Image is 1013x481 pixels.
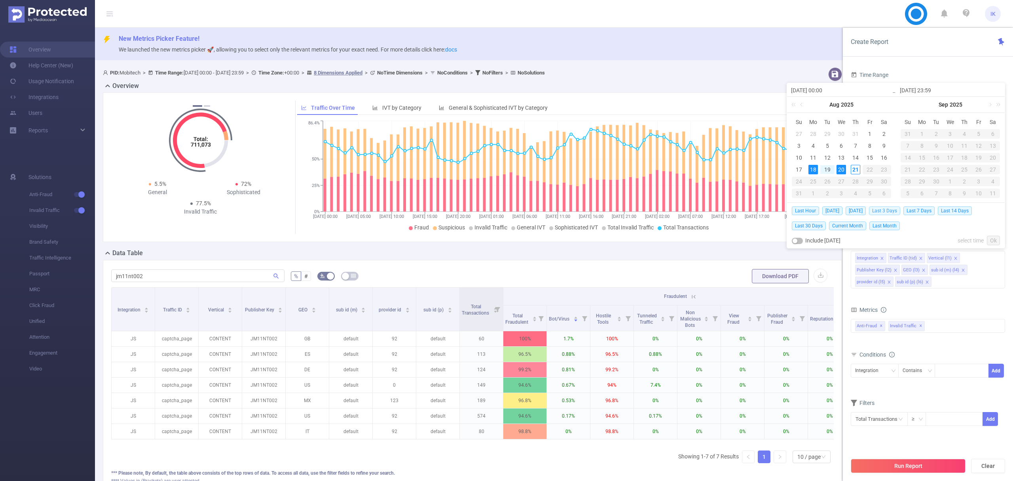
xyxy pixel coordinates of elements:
[29,218,95,234] span: Visibility
[943,129,958,139] div: 3
[901,118,915,126] span: Su
[806,176,820,187] td: August 25, 2025
[986,129,1000,139] div: 6
[957,152,971,164] td: September 18, 2025
[806,152,820,164] td: August 11, 2025
[877,187,891,199] td: September 6, 2025
[503,70,510,76] span: >
[863,128,877,140] td: August 1, 2025
[792,187,806,199] td: August 31, 2025
[140,70,148,76] span: >
[351,273,356,278] i: icon: table
[897,277,923,287] div: sub id (p) (l6)
[791,86,892,95] input: Start date
[848,152,863,164] td: August 14, 2025
[806,128,820,140] td: July 28, 2025
[957,176,971,187] td: October 2, 2025
[943,164,958,176] td: September 24, 2025
[986,177,1000,186] div: 4
[901,116,915,128] th: Sun
[155,70,184,76] b: Time Range:
[957,118,971,126] span: Th
[29,202,95,218] span: Invalid Traffic
[929,152,943,164] td: September 16, 2025
[820,140,835,152] td: August 5, 2025
[820,118,835,126] span: Tu
[823,129,832,139] div: 29
[9,105,42,121] a: Users
[915,177,929,186] div: 29
[382,105,421,111] span: IVT by Category
[901,187,915,199] td: October 5, 2025
[851,129,860,139] div: 31
[987,236,1000,245] a: Ok
[986,176,1000,187] td: October 4, 2025
[971,152,986,164] td: September 19, 2025
[372,105,378,111] i: icon: bar-chart
[915,165,929,174] div: 22
[857,277,885,287] div: provider id (l5)
[311,105,355,111] span: Traffic Over Time
[863,177,877,186] div: 29
[986,118,1000,126] span: Sa
[877,116,891,128] th: Sat
[835,177,849,186] div: 27
[957,165,971,174] div: 25
[929,164,943,176] td: September 23, 2025
[835,152,849,164] td: August 13, 2025
[808,141,818,151] div: 4
[971,118,986,126] span: Fr
[301,105,307,111] i: icon: line-chart
[971,164,986,176] td: September 26, 2025
[482,70,503,76] b: No Filters
[877,177,891,186] div: 30
[957,129,971,139] div: 4
[880,321,883,331] span: ✕
[888,253,925,263] li: Traffic ID (tid)
[794,165,804,174] div: 17
[794,129,804,139] div: 27
[808,129,818,139] div: 28
[957,153,971,162] div: 18
[821,454,826,460] i: icon: down
[851,165,860,174] div: 21
[887,280,891,285] i: icon: close
[778,454,782,459] i: icon: right
[857,265,892,275] div: Publisher Key (l2)
[190,141,211,148] tspan: 711,073
[835,164,849,176] td: August 20, 2025
[929,187,943,199] td: October 7, 2025
[961,268,965,273] i: icon: close
[799,97,806,113] a: Previous month (PageUp)
[9,89,59,105] a: Integrations
[895,277,931,287] li: sub id (p) (l6)
[943,128,958,140] td: September 3, 2025
[915,153,929,162] div: 15
[806,140,820,152] td: August 4, 2025
[103,70,110,75] i: icon: user
[915,141,929,151] div: 8
[792,177,806,186] div: 24
[806,177,820,186] div: 25
[971,141,986,151] div: 12
[794,141,804,151] div: 3
[901,165,915,174] div: 21
[9,73,74,89] a: Usage Notification
[848,176,863,187] td: August 28, 2025
[919,256,923,261] i: icon: close
[938,97,949,113] a: Sep
[986,187,1000,199] td: October 11, 2025
[929,129,943,139] div: 2
[193,136,208,142] tspan: Total:
[241,181,251,187] span: 72%
[990,6,996,22] span: IK
[929,177,943,186] div: 30
[110,70,120,76] b: PID:
[792,116,806,128] th: Sun
[792,118,806,126] span: Su
[915,176,929,187] td: September 29, 2025
[28,169,51,185] span: Solutions
[835,176,849,187] td: August 27, 2025
[103,36,111,44] i: icon: thunderbolt
[837,165,846,174] div: 20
